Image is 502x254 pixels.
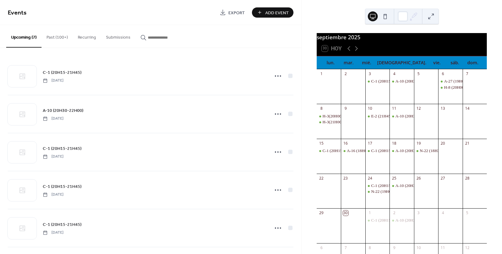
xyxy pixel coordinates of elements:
[395,78,431,84] div: A-10 (20H30-22H00)
[440,210,446,216] div: 4
[322,56,340,69] div: lun.
[42,25,73,47] button: Past (100+)
[371,189,407,194] div: N-22 (19H00-20H00)
[465,245,470,250] div: 12
[438,78,462,84] div: A-27 (19H00-20H00)
[215,7,249,18] a: Export
[341,148,365,154] div: A-16 (18H00-19H00)
[43,108,83,114] span: A-10 (20H30-22H00)
[367,245,372,250] div: 8
[392,71,397,76] div: 4
[101,25,135,47] button: Submissions
[440,106,446,111] div: 13
[444,85,478,90] div: H-8 (20H00-21H00)
[390,218,414,223] div: A-10 (20H30-22H00)
[392,141,397,146] div: 18
[420,148,455,154] div: N-22 (18H30-20H30)
[43,230,64,235] span: [DATE]
[319,106,324,111] div: 8
[319,71,324,76] div: 1
[416,141,421,146] div: 19
[444,78,480,84] div: A-27 (19H00-20H00)
[416,210,421,216] div: 3
[43,184,81,190] span: C-1 (20H15-21H45)
[365,78,390,84] div: C-1 (20H15-21H45)
[392,210,397,216] div: 2
[465,210,470,216] div: 5
[340,56,358,69] div: mar.
[319,245,324,250] div: 6
[319,176,324,181] div: 22
[414,148,438,154] div: N-22 (18H30-20H30)
[390,78,414,84] div: A-10 (20H30-22H00)
[464,56,482,69] div: dom.
[367,71,372,76] div: 3
[416,245,421,250] div: 10
[440,245,446,250] div: 11
[428,56,446,69] div: vie.
[323,119,355,125] div: H-3(21H00-22H00)
[367,106,372,111] div: 10
[43,222,81,228] span: C-1 (20H15-21H45)
[365,189,390,194] div: N-22 (19H00-20H00)
[358,56,376,69] div: mié.
[6,25,42,48] button: Upcoming (7)
[43,145,81,152] a: C-1 (20H15-21H45)
[43,78,64,83] span: [DATE]
[319,141,324,146] div: 15
[395,218,431,223] div: A-10 (20H30-22H00)
[376,56,428,69] div: [DEMOGRAPHIC_DATA].
[319,210,324,216] div: 29
[317,119,341,125] div: H-3(21H00-22H00)
[392,106,397,111] div: 11
[43,183,81,190] a: C-1 (20H15-21H45)
[73,25,101,47] button: Recurring
[371,218,405,223] div: C-1 (20H15-21H45)
[395,148,431,154] div: A-10 (20H30-22H00)
[465,71,470,76] div: 7
[390,113,414,119] div: A-10 (20H30-22H00)
[440,176,446,181] div: 27
[416,176,421,181] div: 26
[43,221,81,228] a: C-1 (20H15-21H45)
[416,106,421,111] div: 12
[323,113,355,119] div: H-3(20H00-21H00)
[365,113,390,119] div: E-2 (21H45-22H45)
[43,70,81,76] span: C-1 (20H15-21H45)
[343,210,348,216] div: 30
[392,245,397,250] div: 9
[323,148,356,154] div: C-1 (20H15-21H45)
[43,154,64,159] span: [DATE]
[390,148,414,154] div: A-10 (20H30-22H00)
[367,141,372,146] div: 17
[252,7,293,18] button: Add Event
[367,176,372,181] div: 24
[265,10,289,16] span: Add Event
[395,113,431,119] div: A-10 (20H30-22H00)
[371,183,405,188] div: C-1 (20H15-21H45)
[8,7,27,19] span: Events
[343,71,348,76] div: 2
[440,71,446,76] div: 6
[343,245,348,250] div: 7
[465,141,470,146] div: 21
[347,148,382,154] div: A-16 (18H00-19H00)
[228,10,245,16] span: Export
[343,141,348,146] div: 16
[343,176,348,181] div: 23
[317,33,487,41] div: septiembre 2025
[371,148,405,154] div: C-1 (20H15-21H45)
[43,107,83,114] a: A-10 (20H30-22H00)
[465,106,470,111] div: 14
[365,148,390,154] div: C-1 (20H15-21H45)
[365,218,390,223] div: C-1 (20H15-21H45)
[367,210,372,216] div: 1
[465,176,470,181] div: 28
[371,78,405,84] div: C-1 (20H15-21H45)
[43,69,81,76] a: C-1 (20H15-21H45)
[317,148,341,154] div: C-1 (20H15-21H45)
[365,183,390,188] div: C-1 (20H15-21H45)
[440,141,446,146] div: 20
[43,116,64,121] span: [DATE]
